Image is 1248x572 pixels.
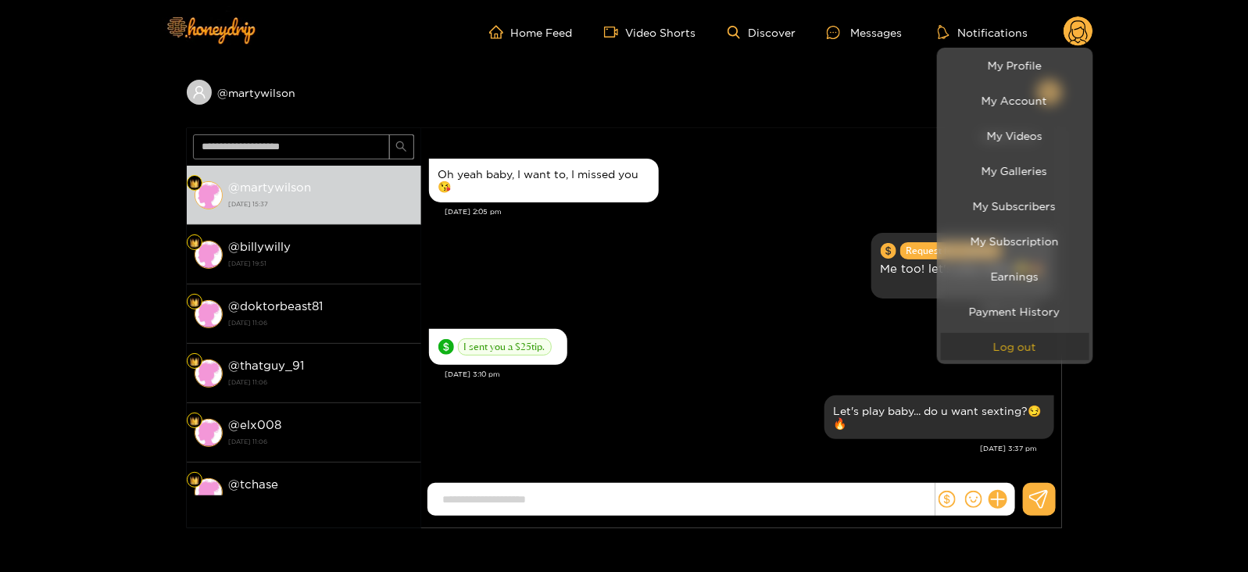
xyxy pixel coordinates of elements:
a: My Subscribers [941,192,1089,220]
a: Earnings [941,263,1089,290]
a: My Account [941,87,1089,114]
a: My Videos [941,122,1089,149]
a: My Subscription [941,227,1089,255]
a: My Profile [941,52,1089,79]
button: Log out [941,333,1089,360]
a: Payment History [941,298,1089,325]
a: My Galleries [941,157,1089,184]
